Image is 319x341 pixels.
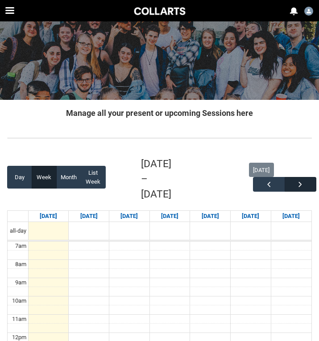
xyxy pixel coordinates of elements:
a: Go to September 9, 2025 [119,211,140,222]
button: [DATE] [249,163,274,177]
div: 9am [13,278,28,287]
img: Student.cturner.20241913 [304,7,313,16]
div: 7am [13,242,28,251]
img: REDU_GREY_LINE [7,136,312,141]
button: Week [32,166,57,189]
button: List Week [81,166,106,189]
h2: [DATE] – [DATE] [141,156,178,202]
button: Day [7,166,32,189]
button: Month [56,166,81,189]
a: Go to September 11, 2025 [200,211,221,222]
button: User Profile Student.cturner.20241913 [304,3,314,17]
div: 11am [10,315,28,324]
a: Go to September 8, 2025 [79,211,99,222]
span: all-day [8,226,28,235]
a: Go to September 10, 2025 [159,211,180,222]
a: Go to September 12, 2025 [240,211,261,222]
a: Go to September 7, 2025 [38,211,59,222]
div: 10am [10,296,28,305]
button: Next Week [285,177,316,192]
h2: Manage all your present or upcoming Sessions here [7,107,312,119]
a: Go to September 13, 2025 [281,211,302,222]
button: Previous Week [253,177,285,192]
div: 8am [13,260,28,269]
